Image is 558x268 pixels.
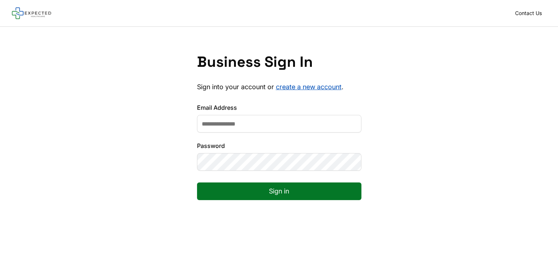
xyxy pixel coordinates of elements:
[197,53,361,71] h1: Business Sign In
[197,83,361,91] p: Sign into your account or .
[511,8,546,18] a: Contact Us
[276,83,342,91] a: create a new account
[197,141,361,150] label: Password
[197,182,361,200] button: Sign in
[197,103,361,112] label: Email Address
